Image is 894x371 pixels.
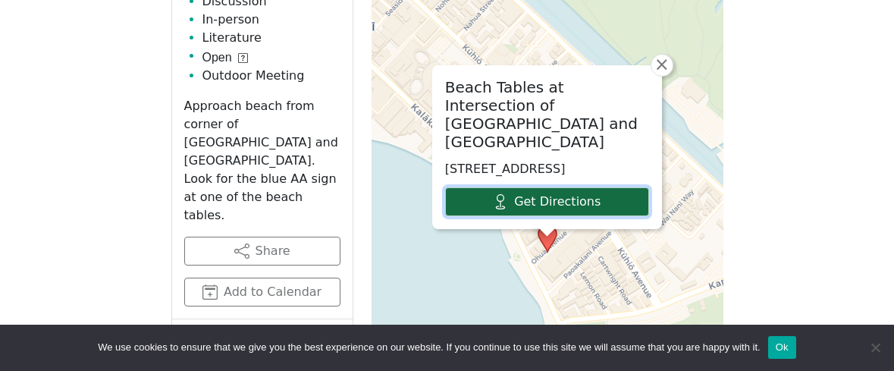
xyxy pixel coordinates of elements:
[202,49,248,67] button: Open
[651,54,673,77] a: Close popup
[202,49,232,67] span: Open
[867,340,883,355] span: No
[445,160,649,178] p: [STREET_ADDRESS]
[184,278,340,307] button: Add to Calendar
[98,340,760,355] span: We use cookies to ensure that we give you the best experience on our website. If you continue to ...
[184,237,340,266] button: Share
[202,11,340,29] li: In-person
[654,55,670,74] span: ×
[445,187,649,216] a: Get Directions
[202,67,340,85] li: Outdoor Meeting
[445,78,649,151] h2: Beach Tables at Intersection of [GEOGRAPHIC_DATA] and [GEOGRAPHIC_DATA]
[184,97,340,225] p: Approach beach from corner of [GEOGRAPHIC_DATA] and [GEOGRAPHIC_DATA]. Look for the blue AA sign ...
[202,29,340,47] li: Literature
[768,336,796,359] button: Ok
